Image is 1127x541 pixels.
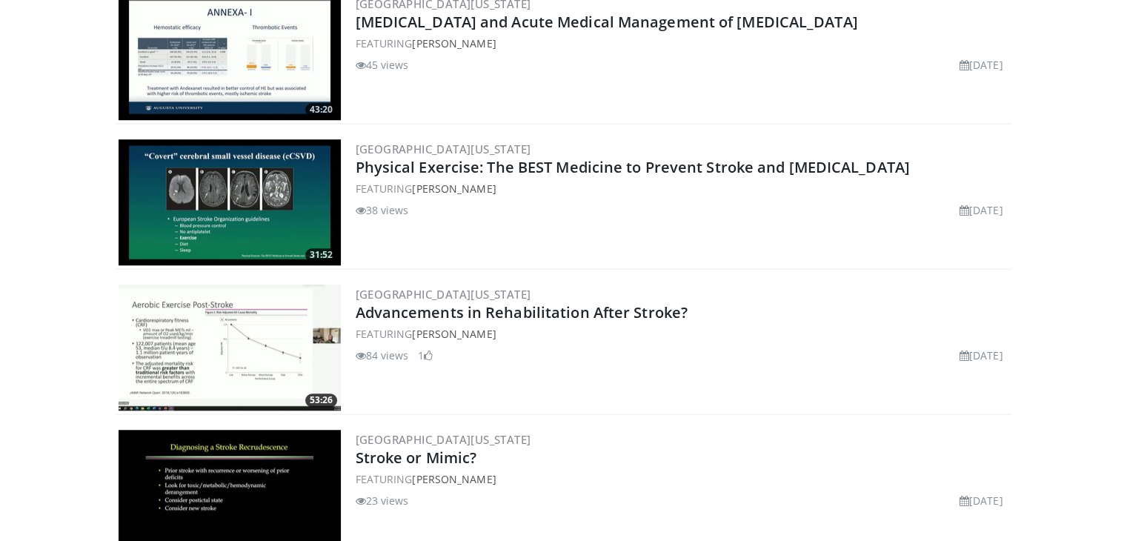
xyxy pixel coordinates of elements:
div: FEATURING [356,471,1009,487]
div: FEATURING [356,326,1009,342]
li: 23 views [356,493,409,508]
li: [DATE] [960,57,1003,73]
div: FEATURING [356,181,1009,196]
a: 31:52 [119,139,341,265]
img: 675f95d4-1d5d-42fd-ab0f-2ebff226a0e1.300x170_q85_crop-smart_upscale.jpg [119,285,341,411]
li: 84 views [356,348,409,363]
a: [PERSON_NAME] [412,472,496,486]
a: [PERSON_NAME] [412,36,496,50]
a: Physical Exercise: The BEST Medicine to Prevent Stroke and [MEDICAL_DATA] [356,157,910,177]
span: 43:20 [305,103,337,116]
a: [GEOGRAPHIC_DATA][US_STATE] [356,287,531,302]
li: [DATE] [960,493,1003,508]
span: 31:52 [305,248,337,262]
div: FEATURING [356,36,1009,51]
li: 38 views [356,202,409,218]
a: [PERSON_NAME] [412,182,496,196]
li: [DATE] [960,202,1003,218]
span: 53:26 [305,394,337,407]
li: 1 [418,348,433,363]
img: e3d4a4bc-a23e-4fa7-b8ca-79e547251c84.300x170_q85_crop-smart_upscale.jpg [119,139,341,265]
a: 53:26 [119,285,341,411]
a: [GEOGRAPHIC_DATA][US_STATE] [356,142,531,156]
a: Advancements in Rehabilitation After Stroke? [356,302,688,322]
a: [GEOGRAPHIC_DATA][US_STATE] [356,432,531,447]
li: [DATE] [960,348,1003,363]
a: [MEDICAL_DATA] and Acute Medical Management of [MEDICAL_DATA] [356,12,858,32]
li: 45 views [356,57,409,73]
a: Stroke or Mimic? [356,448,477,468]
a: [PERSON_NAME] [412,327,496,341]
